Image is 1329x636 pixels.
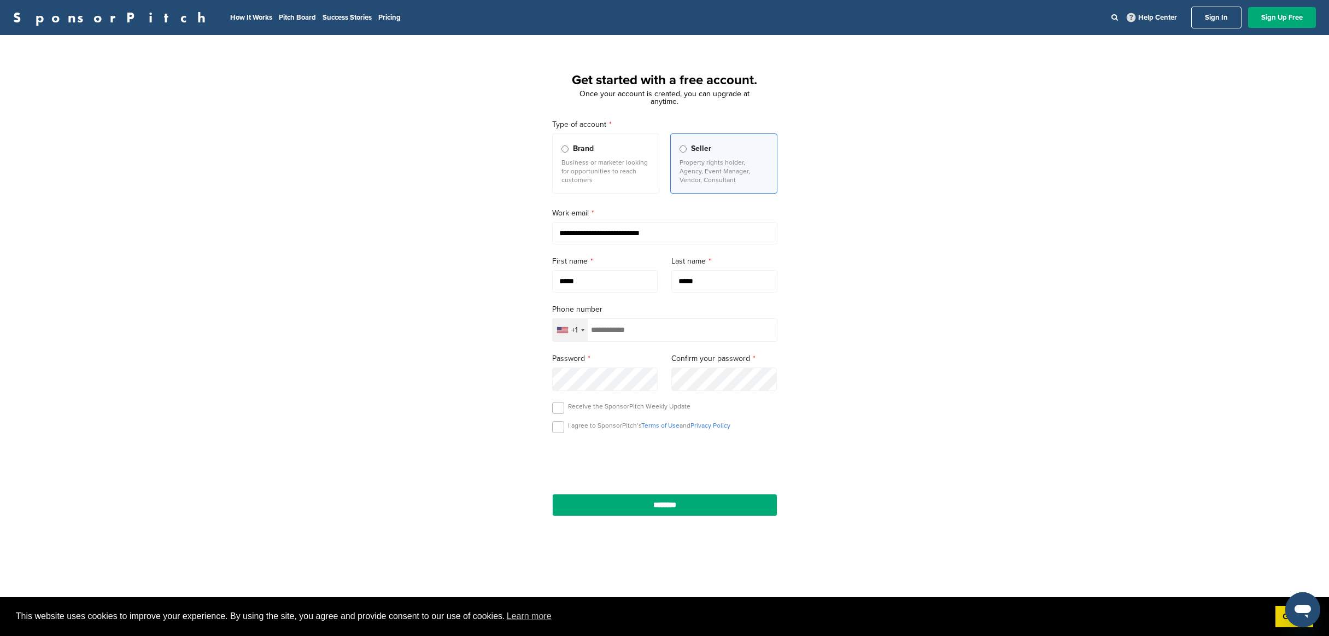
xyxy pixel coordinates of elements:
[539,71,791,90] h1: Get started with a free account.
[680,158,768,184] p: Property rights holder, Agency, Event Manager, Vendor, Consultant
[561,158,650,184] p: Business or marketer looking for opportunities to reach customers
[505,608,553,625] a: learn more about cookies
[378,13,401,22] a: Pricing
[323,13,372,22] a: Success Stories
[671,255,777,267] label: Last name
[568,421,730,430] p: I agree to SponsorPitch’s and
[571,326,578,334] div: +1
[16,608,1267,625] span: This website uses cookies to improve your experience. By using the site, you agree and provide co...
[680,145,687,153] input: Seller Property rights holder, Agency, Event Manager, Vendor, Consultant
[1125,11,1179,24] a: Help Center
[641,422,680,429] a: Terms of Use
[573,143,594,155] span: Brand
[1275,606,1313,628] a: dismiss cookie message
[671,353,777,365] label: Confirm your password
[1285,592,1320,627] iframe: Button to launch messaging window
[552,255,658,267] label: First name
[553,319,588,341] div: Selected country
[552,353,658,365] label: Password
[561,145,569,153] input: Brand Business or marketer looking for opportunities to reach customers
[579,89,750,106] span: Once your account is created, you can upgrade at anytime.
[568,402,690,411] p: Receive the SponsorPitch Weekly Update
[1248,7,1316,28] a: Sign Up Free
[1191,7,1242,28] a: Sign In
[230,13,272,22] a: How It Works
[279,13,316,22] a: Pitch Board
[602,446,727,478] iframe: reCAPTCHA
[691,143,711,155] span: Seller
[552,119,777,131] label: Type of account
[552,304,777,316] label: Phone number
[552,207,777,219] label: Work email
[690,422,730,429] a: Privacy Policy
[13,10,213,25] a: SponsorPitch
